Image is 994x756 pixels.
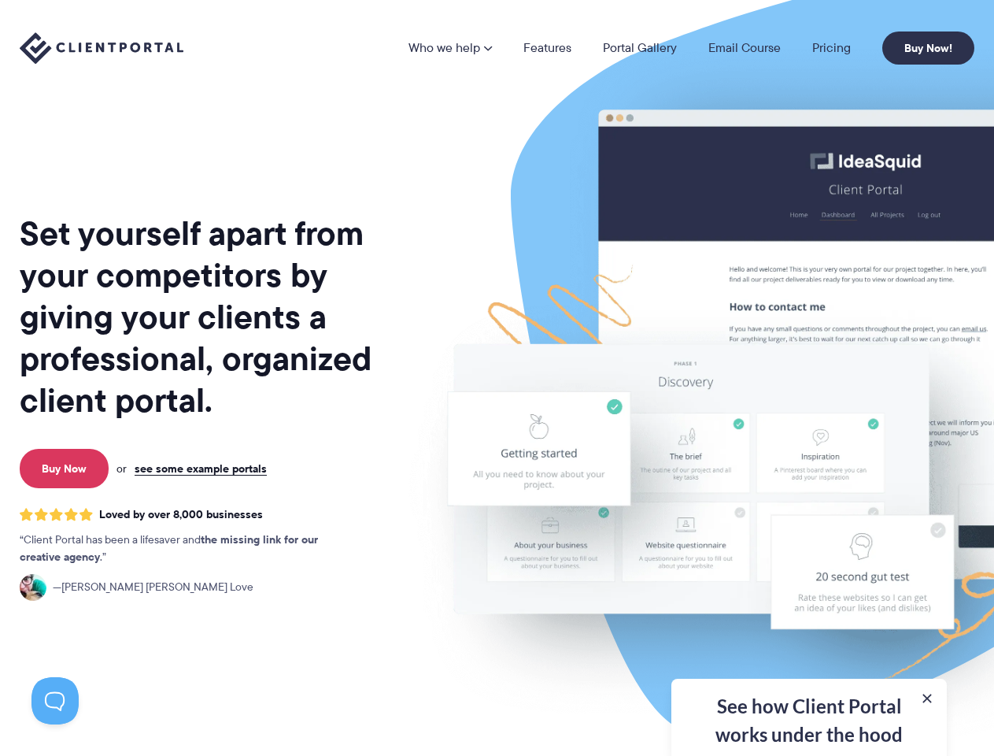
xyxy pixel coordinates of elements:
a: Pricing [812,42,851,54]
span: [PERSON_NAME] [PERSON_NAME] Love [53,579,253,596]
span: Loved by over 8,000 businesses [99,508,263,521]
a: Portal Gallery [603,42,677,54]
a: Buy Now [20,449,109,488]
p: Client Portal has been a lifesaver and . [20,532,350,566]
a: Features [523,42,571,54]
a: Buy Now! [882,31,974,65]
a: Who we help [408,42,492,54]
span: or [116,461,127,476]
a: Email Course [708,42,781,54]
strong: the missing link for our creative agency [20,531,318,565]
iframe: Toggle Customer Support [31,677,79,724]
h1: Set yourself apart from your competitors by giving your clients a professional, organized client ... [20,213,401,421]
ul: Who we help [275,80,974,428]
a: see some example portals [135,461,267,476]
